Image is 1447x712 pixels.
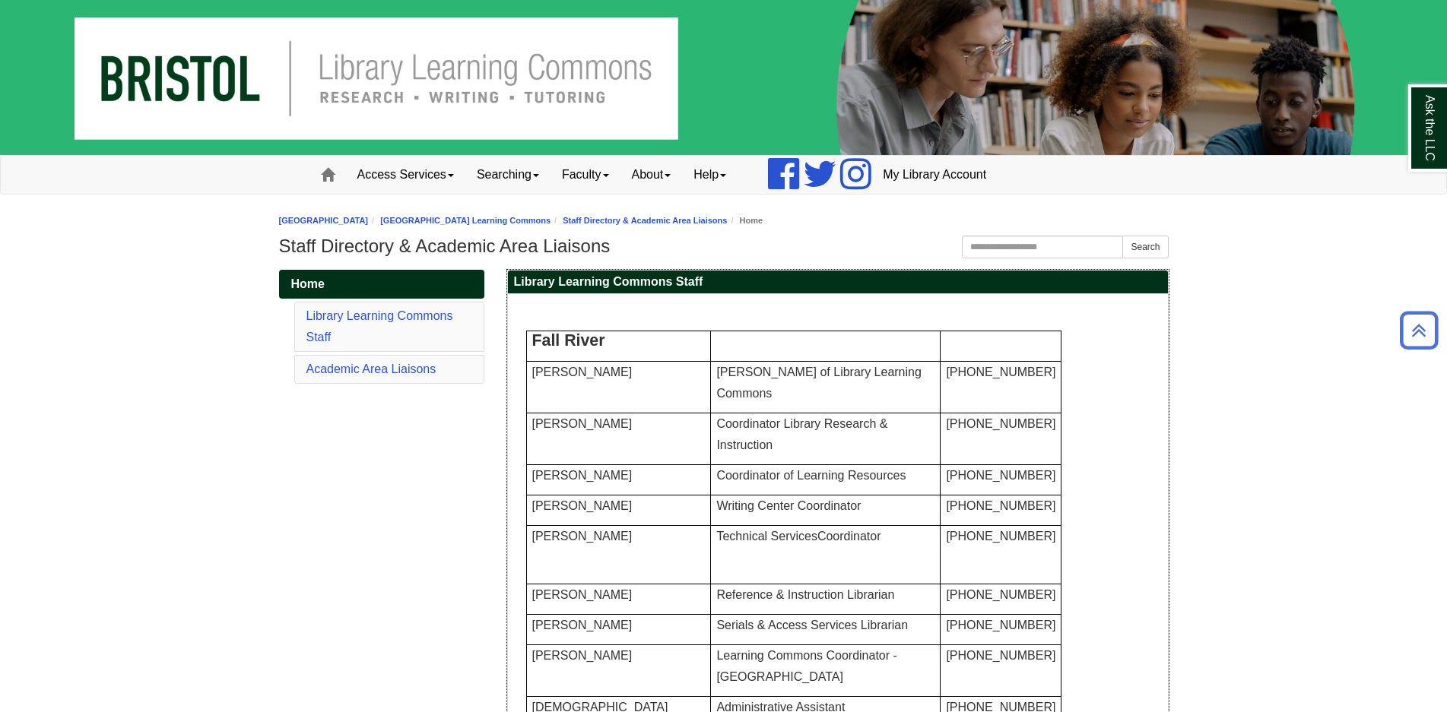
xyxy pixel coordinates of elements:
[563,216,727,225] a: Staff Directory & Academic Area Liaisons
[716,469,906,482] span: Coordinator of Learning Resources
[279,270,484,299] a: Home
[1395,320,1443,340] a: Back to Top
[946,530,1055,543] span: [PHONE_NUMBER]
[532,365,633,378] font: [PERSON_NAME]
[946,649,1055,662] span: [PHONE_NUMBER]
[532,469,633,482] span: [PERSON_NAME]
[817,530,881,543] span: Coordinator
[946,469,1055,482] span: [PHONE_NUMBER]
[871,156,998,194] a: My Library Account
[279,214,1169,228] nav: breadcrumb
[946,588,1055,601] span: [PHONE_NUMBER]
[508,271,1168,294] h2: Library Learning Commons Staff
[551,156,620,194] a: Faculty
[532,331,605,350] span: Fall River
[291,277,325,290] span: Home
[716,649,896,683] span: Learning Commons Coordinator - [GEOGRAPHIC_DATA]
[279,270,484,387] div: Guide Pages
[716,619,908,631] span: Serials & Access Services Librarian
[716,365,921,400] span: [PERSON_NAME] of Library Learning Commons
[946,499,1055,512] span: [PHONE_NUMBER]
[279,216,369,225] a: [GEOGRAPHIC_DATA]
[682,156,738,194] a: Help
[532,417,633,430] span: [PERSON_NAME]
[346,156,465,194] a: Access Services
[716,417,887,451] span: Coordinator Library Research & Instruction
[532,619,633,631] span: [PERSON_NAME]
[532,649,633,662] span: [PERSON_NAME]
[465,156,551,194] a: Searching
[716,530,881,543] span: Technical Services
[306,362,436,375] a: Academic Area Liaisons
[279,236,1169,257] h1: Staff Directory & Academic Area Liaisons
[532,588,633,601] span: [PERSON_NAME]
[946,365,1055,378] span: [PHONE_NUMBER]
[946,417,1055,430] span: [PHONE_NUMBER]
[946,619,1055,631] span: [PHONE_NUMBER]
[380,216,551,225] a: [GEOGRAPHIC_DATA] Learning Commons
[532,499,633,512] span: [PERSON_NAME]
[532,530,633,543] span: [PERSON_NAME]
[306,309,453,343] a: Library Learning Commons Staff
[716,499,861,512] span: Writing Center Coordinator
[727,214,763,228] li: Home
[620,156,683,194] a: About
[1122,236,1168,258] button: Search
[716,588,894,601] span: Reference & Instruction Librarian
